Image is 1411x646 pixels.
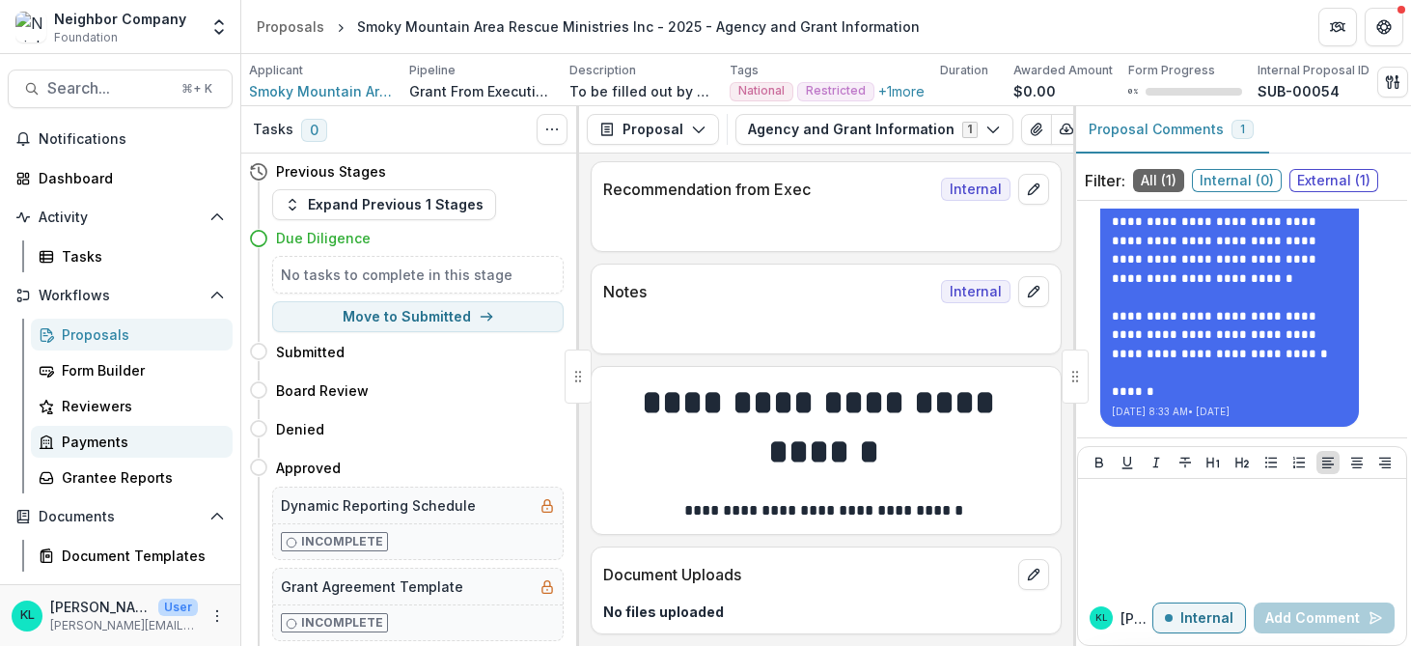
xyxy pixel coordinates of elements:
button: Bold [1088,451,1111,474]
button: Partners [1318,8,1357,46]
h4: Approved [276,458,341,478]
div: Payments [62,432,217,452]
p: Grant From Executive Director [409,81,554,101]
div: Grantee Reports [62,467,217,488]
button: Add Comment [1254,603,1395,633]
span: Documents [39,509,202,525]
p: User [158,599,198,616]
h3: Tasks [253,122,293,138]
a: Reviewers [31,390,233,422]
div: Proposals [257,16,324,37]
p: To be filled out by executive director or board chair. [569,81,714,101]
div: Document Templates [62,546,217,566]
button: Open Workflows [8,280,233,311]
div: Kerri Lopez-Howell [1095,613,1108,623]
div: Form Builder [62,360,217,380]
button: Bullet List [1259,451,1283,474]
button: Align Center [1345,451,1369,474]
button: Align Left [1316,451,1340,474]
button: Underline [1116,451,1139,474]
button: Open Documents [8,501,233,532]
h4: Previous Stages [276,161,386,182]
span: Notifications [39,131,225,148]
span: National [738,84,785,98]
button: More [206,604,229,628]
a: Grantee Reports [31,462,233,493]
button: View Attached Files [1021,114,1052,145]
p: Internal Proposal ID [1258,62,1369,79]
button: Ordered List [1287,451,1311,474]
span: Internal [941,280,1010,303]
p: Description [569,62,636,79]
button: Expand Previous 1 Stages [272,189,496,220]
p: Internal [1180,610,1233,627]
p: Filter: [1085,169,1125,192]
button: Notifications [8,124,233,154]
button: Strike [1174,451,1197,474]
button: Align Right [1373,451,1397,474]
span: Search... [47,79,170,98]
p: Duration [940,62,988,79]
span: Workflows [39,288,202,304]
button: Open entity switcher [206,8,233,46]
button: Internal [1152,603,1246,633]
p: $0.00 [1013,81,1056,101]
p: SUB-00054 [1258,81,1340,101]
div: ⌘ + K [178,78,216,99]
div: Smoky Mountain Area Rescue Ministries Inc - 2025 - Agency and Grant Information [357,16,920,37]
h5: Grant Agreement Template [281,576,463,597]
button: Proposal Comments [1073,106,1269,154]
nav: breadcrumb [249,13,927,41]
button: Heading 1 [1202,451,1225,474]
div: Kerri Lopez-Howell [20,609,35,622]
span: Foundation [54,29,118,46]
button: edit [1018,559,1049,590]
p: [PERSON_NAME] L [1120,608,1152,629]
h5: Dynamic Reporting Schedule [281,495,476,516]
p: Notes [603,280,933,303]
button: Move to Submitted [272,301,564,332]
div: Tasks [62,246,217,267]
p: [PERSON_NAME] [50,597,151,617]
p: Pipeline [409,62,456,79]
p: Recommendation from Exec [603,178,933,201]
p: 0 % [1128,85,1138,98]
button: Agency and Grant Information1 [735,114,1013,145]
span: All ( 1 ) [1133,169,1184,192]
button: Heading 2 [1231,451,1254,474]
span: Internal ( 0 ) [1192,169,1282,192]
div: Reviewers [62,396,217,416]
a: Form Builder [31,354,233,386]
p: No files uploaded [603,602,1049,622]
div: Neighbor Company [54,9,186,29]
a: Proposals [249,13,332,41]
button: Open Contacts [8,579,233,610]
button: Proposal [587,114,719,145]
button: edit [1018,174,1049,205]
p: Awarded Amount [1013,62,1113,79]
span: Internal [941,178,1010,201]
h5: No tasks to complete in this stage [281,265,555,285]
a: Smoky Mountain Area Rescue Ministries Inc [249,81,394,101]
span: Activity [39,210,202,226]
p: Tags [730,62,759,79]
button: Italicize [1145,451,1168,474]
button: edit [1018,276,1049,307]
span: Restricted [806,84,866,98]
div: Dashboard [39,168,217,188]
button: Search... [8,70,233,108]
h4: Board Review [276,380,369,401]
img: Neighbor Company [15,12,46,42]
p: Document Uploads [603,563,1010,586]
span: 0 [301,119,327,142]
button: +1more [878,81,925,101]
h4: Denied [276,419,324,439]
h4: Due Diligence [276,228,371,248]
p: [PERSON_NAME][EMAIL_ADDRESS][DOMAIN_NAME] [50,617,198,634]
span: External ( 1 ) [1289,169,1378,192]
a: Payments [31,426,233,458]
span: 1 [1240,123,1245,136]
a: Document Templates [31,540,233,572]
p: [DATE] 8:33 AM • [DATE] [1112,405,1347,419]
